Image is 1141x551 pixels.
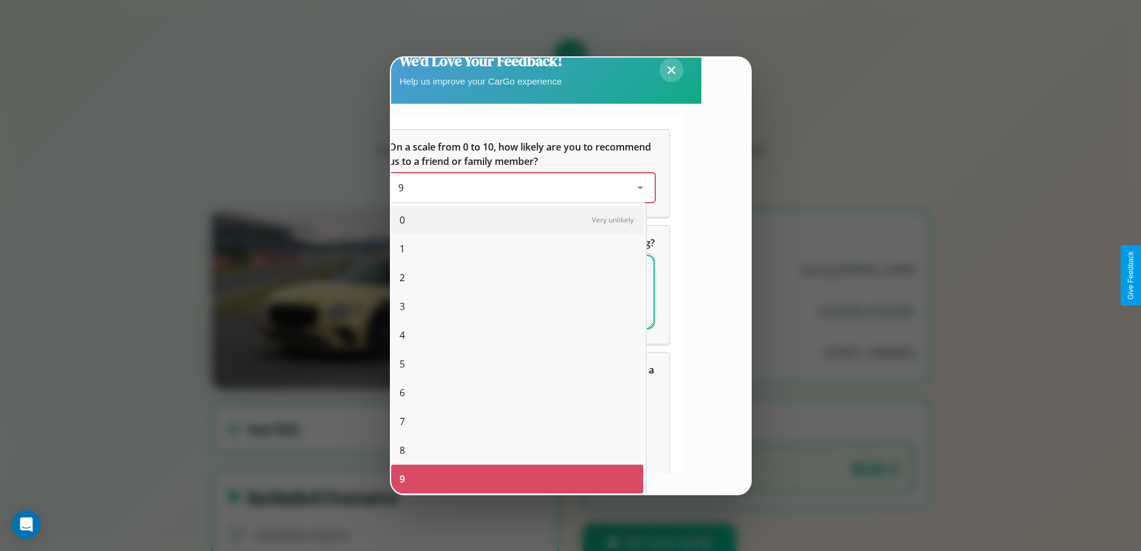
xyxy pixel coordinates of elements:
h2: We'd Love Your Feedback! [399,51,562,71]
span: What can we do to make your experience more satisfying? [389,236,655,249]
span: Which of the following features do you value the most in a vehicle? [389,363,656,391]
span: 8 [399,443,405,457]
div: 6 [391,378,643,407]
span: On a scale from 0 to 10, how likely are you to recommend us to a friend or family member? [389,140,653,168]
span: 6 [399,386,405,400]
div: 10 [391,493,643,522]
div: Give Feedback [1127,251,1135,300]
span: 7 [399,414,405,429]
div: 1 [391,234,643,263]
span: 1 [399,242,405,256]
div: Open Intercom Messenger [12,510,41,539]
span: 9 [399,472,405,486]
span: 0 [399,213,405,227]
p: Help us improve your CarGo experience [399,73,562,89]
div: 2 [391,263,643,292]
h5: On a scale from 0 to 10, how likely are you to recommend us to a friend or family member? [389,140,655,168]
div: 4 [391,321,643,350]
div: On a scale from 0 to 10, how likely are you to recommend us to a friend or family member? [374,130,669,216]
span: 9 [398,181,404,194]
div: 5 [391,350,643,378]
div: 0 [391,206,643,234]
span: 5 [399,357,405,371]
span: 4 [399,328,405,342]
div: 3 [391,292,643,321]
div: 9 [391,465,643,493]
span: Very unlikely [592,215,634,225]
span: 2 [399,270,405,285]
div: On a scale from 0 to 10, how likely are you to recommend us to a friend or family member? [389,173,655,202]
div: 8 [391,436,643,465]
span: 3 [399,299,405,314]
div: 7 [391,407,643,436]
